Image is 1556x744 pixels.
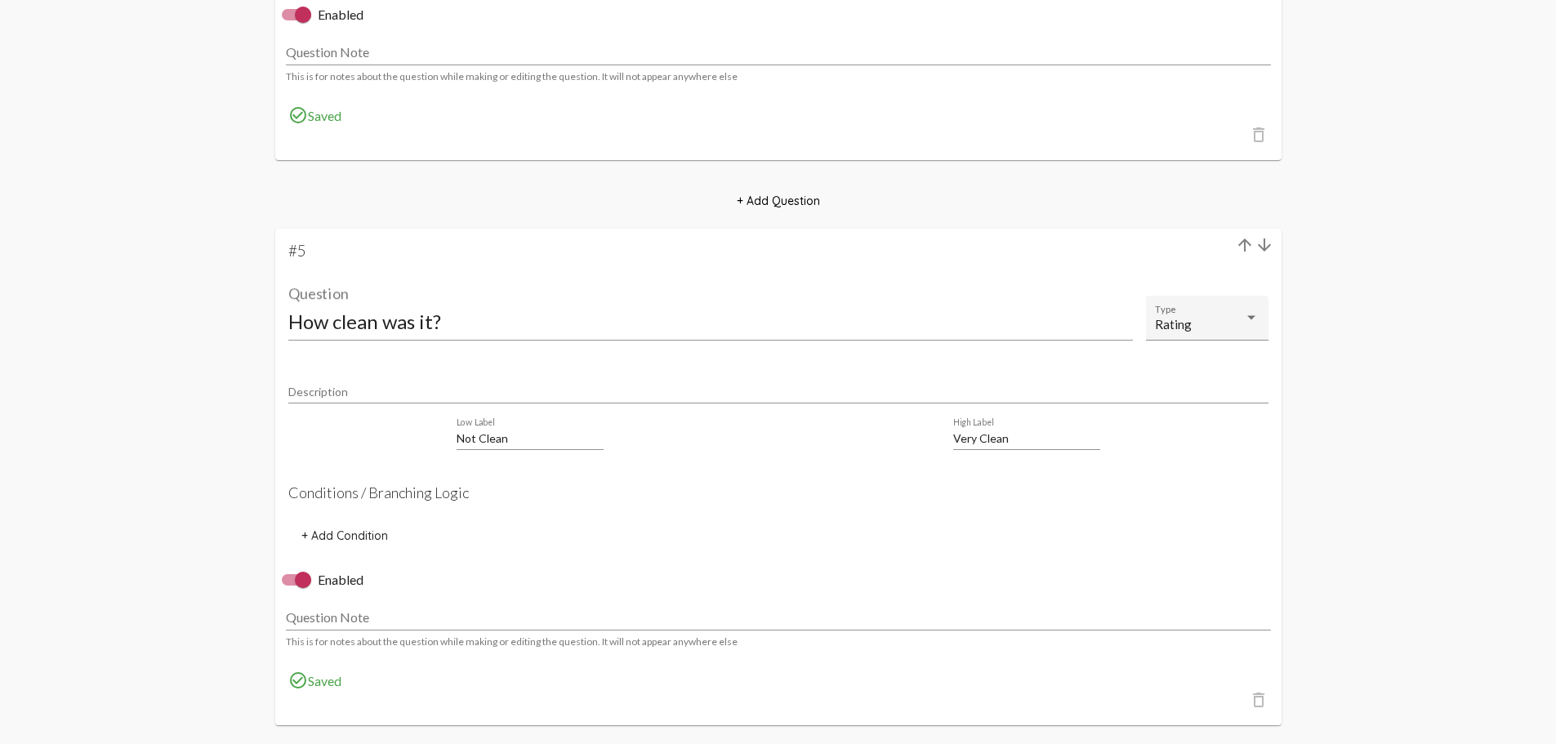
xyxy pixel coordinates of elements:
[288,242,1268,260] h3: #5
[1155,317,1192,332] mat-select-trigger: Rating
[318,570,363,590] span: Enabled
[318,5,363,25] span: Enabled
[288,670,1268,690] div: Saved
[288,670,308,690] mat-icon: check_circle_outline
[288,105,1268,125] div: Saved
[286,71,738,82] mat-hint: This is for notes about the question while making or editing the question. It will not appear any...
[1249,125,1268,145] mat-icon: delete_outline
[1235,235,1255,255] mat-icon: arrow_upward
[1249,690,1268,710] mat-icon: delete_outline
[301,528,388,543] span: + Add Condition
[288,483,1268,501] h4: Conditions / Branching Logic
[286,636,738,648] mat-hint: This is for notes about the question while making or editing the question. It will not appear any...
[737,194,820,208] span: + Add Question
[724,186,833,216] button: + Add Question
[1255,235,1274,255] mat-icon: arrow_downward
[288,521,401,550] button: + Add Condition
[288,105,308,125] mat-icon: check_circle_outline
